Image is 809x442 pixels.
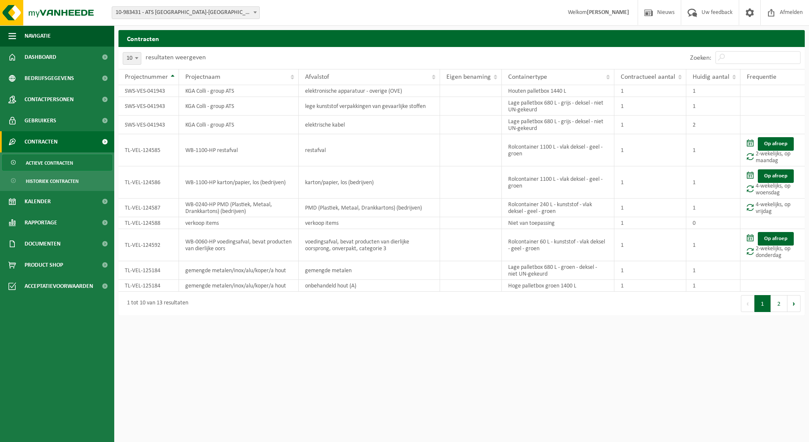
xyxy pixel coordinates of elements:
td: 1 [686,166,740,199]
td: 1 [686,261,740,280]
td: 1 [614,229,686,261]
span: Huidig aantal [693,74,729,80]
td: 1 [614,280,686,292]
td: KGA Colli - group ATS [179,97,299,116]
a: Op afroep [758,169,794,183]
span: Kalender [25,191,51,212]
td: Lage palletbox 680 L - grijs - deksel - niet UN-gekeurd [502,97,614,116]
td: 2 [686,116,740,134]
span: 10-983431 - ATS ANTWERP-HERENTHOUT - HERENTHOUT [112,6,260,19]
button: Previous [741,295,754,312]
td: 4-wekelijks, op vrijdag [740,199,805,217]
span: Projectnummer [125,74,168,80]
td: TL-VEL-124586 [118,166,179,199]
td: WB-1100-HP karton/papier, los (bedrijven) [179,166,299,199]
td: 4-wekelijks, op woensdag [740,166,805,199]
td: 2-wekelijks, op maandag [740,134,805,166]
td: TL-VEL-124585 [118,134,179,166]
td: 1 [686,97,740,116]
td: 2-wekelijks, op donderdag [740,229,805,261]
span: Acceptatievoorwaarden [25,276,93,297]
td: gemengde metalen/inox/alu/koper/a hout [179,261,299,280]
td: WB-0240-HP PMD (Plastiek, Metaal, Drankkartons) (bedrijven) [179,199,299,217]
span: Historiek contracten [26,173,79,189]
td: Houten palletbox 1440 L [502,85,614,97]
td: verkoop items [179,217,299,229]
span: Afvalstof [305,74,329,80]
td: Hoge palletbox groen 1400 L [502,280,614,292]
td: 1 [614,85,686,97]
td: Rolcontainer 1100 L - vlak deksel - geel - groen [502,134,614,166]
label: resultaten weergeven [146,54,206,61]
td: TL-VEL-125184 [118,280,179,292]
td: 1 [614,199,686,217]
td: SWS-VES-041943 [118,85,179,97]
strong: [PERSON_NAME] [587,9,629,16]
span: Rapportage [25,212,57,233]
span: Contractueel aantal [621,74,675,80]
td: elektrische kabel [299,116,440,134]
td: onbehandeld hout (A) [299,280,440,292]
span: Eigen benaming [446,74,491,80]
td: 1 [614,134,686,166]
td: 1 [614,217,686,229]
td: 1 [614,116,686,134]
td: verkoop items [299,217,440,229]
span: Bedrijfsgegevens [25,68,74,89]
td: WB-0060-HP voedingsafval, bevat producten van dierlijke oors [179,229,299,261]
td: 1 [686,85,740,97]
span: Projectnaam [185,74,220,80]
button: 1 [754,295,771,312]
span: Dashboard [25,47,56,68]
td: Rolcontainer 1100 L - vlak deksel - geel - groen [502,166,614,199]
button: 2 [771,295,787,312]
td: Rolcontainer 240 L - kunststof - vlak deksel - geel - groen [502,199,614,217]
td: TL-VEL-124587 [118,199,179,217]
span: Frequentie [747,74,776,80]
td: 1 [686,199,740,217]
a: Actieve contracten [2,155,112,171]
span: Contracten [25,131,58,152]
span: Actieve contracten [26,155,73,171]
td: 1 [614,261,686,280]
a: Op afroep [758,232,794,246]
span: 10 [123,52,141,64]
td: KGA Colli - group ATS [179,116,299,134]
td: PMD (Plastiek, Metaal, Drankkartons) (bedrijven) [299,199,440,217]
td: karton/papier, los (bedrijven) [299,166,440,199]
span: Containertype [508,74,547,80]
span: Navigatie [25,25,51,47]
div: 1 tot 10 van 13 resultaten [123,296,188,311]
td: 1 [686,280,740,292]
td: gemengde metalen [299,261,440,280]
td: 0 [686,217,740,229]
td: lege kunststof verpakkingen van gevaarlijke stoffen [299,97,440,116]
a: Historiek contracten [2,173,112,189]
td: SWS-VES-041943 [118,97,179,116]
td: elektronische apparatuur - overige (OVE) [299,85,440,97]
td: WB-1100-HP restafval [179,134,299,166]
td: TL-VEL-124588 [118,217,179,229]
td: restafval [299,134,440,166]
button: Next [787,295,801,312]
span: Documenten [25,233,61,254]
h2: Contracten [118,30,805,47]
span: Contactpersonen [25,89,74,110]
label: Zoeken: [690,55,711,61]
td: 1 [614,97,686,116]
td: SWS-VES-041943 [118,116,179,134]
span: 10-983431 - ATS ANTWERP-HERENTHOUT - HERENTHOUT [112,7,259,19]
td: KGA Colli - group ATS [179,85,299,97]
td: 1 [686,229,740,261]
td: voedingsafval, bevat producten van dierlijke oorsprong, onverpakt, categorie 3 [299,229,440,261]
td: 1 [614,166,686,199]
td: Lage palletbox 680 L - groen - deksel - niet UN-gekeurd [502,261,614,280]
td: Lage palletbox 680 L - grijs - deksel - niet UN-gekeurd [502,116,614,134]
td: Niet van toepassing [502,217,614,229]
span: Gebruikers [25,110,56,131]
a: Op afroep [758,137,794,151]
td: TL-VEL-125184 [118,261,179,280]
span: 10 [123,52,141,65]
td: TL-VEL-124592 [118,229,179,261]
span: Product Shop [25,254,63,276]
